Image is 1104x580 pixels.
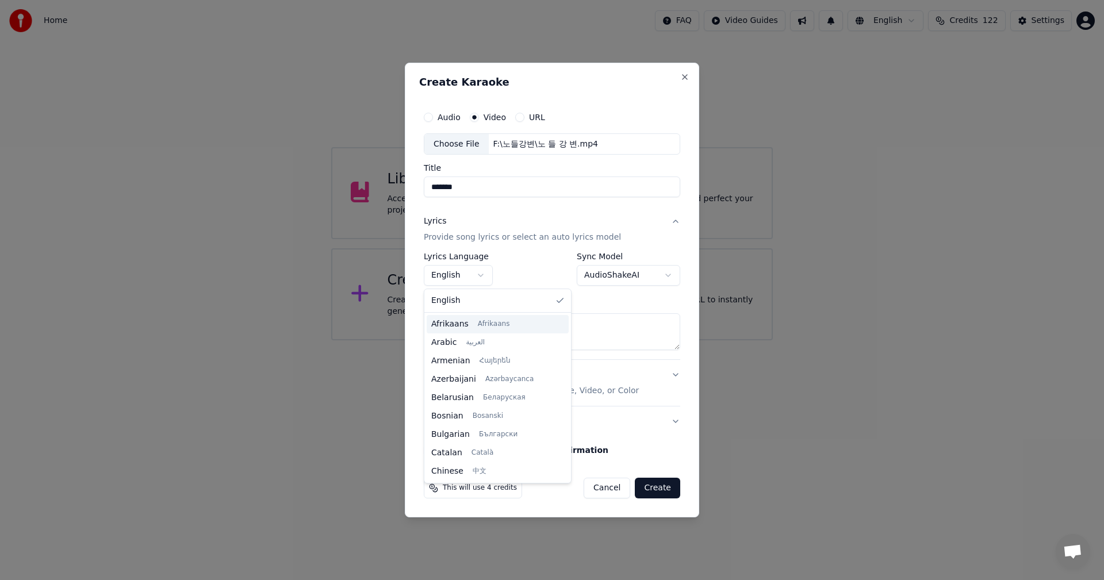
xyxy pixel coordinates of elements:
span: Bulgarian [431,429,470,440]
span: Chinese [431,466,463,477]
span: English [431,295,461,306]
span: Azərbaycanca [485,375,534,384]
span: Afrikaans [431,318,469,330]
span: Arabic [431,337,457,348]
span: 中文 [473,467,486,476]
span: Català [471,448,493,458]
span: Afrikaans [478,320,510,329]
span: Azerbaijani [431,374,476,385]
span: Bosanski [473,412,503,421]
span: Armenian [431,355,470,367]
span: Հայերեն [480,356,511,366]
span: Catalan [431,447,462,459]
span: Беларуская [483,393,526,402]
span: العربية [466,338,485,347]
span: Belarusian [431,392,474,404]
span: Български [479,430,517,439]
span: Bosnian [431,410,463,422]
